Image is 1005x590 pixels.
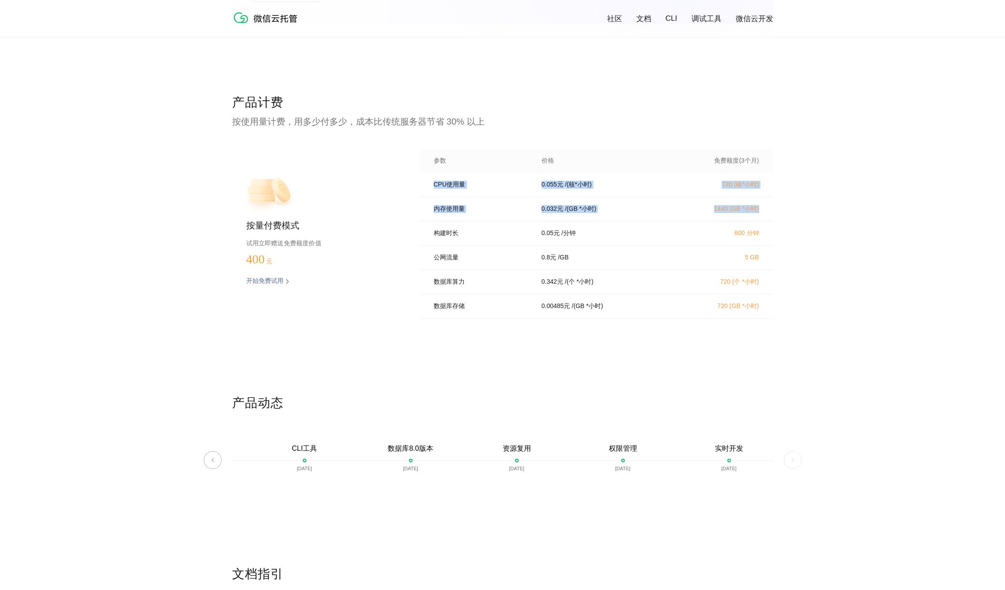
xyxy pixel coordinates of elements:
[736,14,773,24] a: 微信云开发
[681,205,759,213] p: 1440 (GB *小时)
[503,444,531,453] p: 资源复用
[542,302,570,310] p: 0.00485 元
[565,278,594,286] p: / (个 *小时)
[232,94,773,112] p: 产品计费
[692,14,722,24] a: 调试工具
[715,444,743,453] p: 实时开发
[565,181,592,189] p: / (核*小时)
[434,254,529,262] p: 公网流量
[609,444,637,453] p: 权限管理
[232,20,303,28] a: 微信云托管
[607,14,622,24] a: 社区
[558,254,569,262] p: / GB
[403,466,418,471] p: [DATE]
[434,229,529,237] p: 构建时长
[562,229,576,237] p: / 分钟
[232,115,773,128] p: 按使用量计费，用多少付多少，成本比传统服务器节省 30% 以上
[681,157,759,165] p: 免费额度(3个月)
[434,157,529,165] p: 参数
[509,466,524,471] p: [DATE]
[434,181,529,189] p: CPU使用量
[542,157,554,165] p: 价格
[681,181,759,189] p: 720 (核*小时)
[542,181,563,189] p: 0.055 元
[246,237,391,249] p: 试用立即赠送免费额度价值
[681,254,759,261] p: 5 GB
[246,252,290,266] p: 400
[721,466,737,471] p: [DATE]
[665,14,677,23] a: CLI
[297,466,312,471] p: [DATE]
[434,302,529,310] p: 数据库存储
[246,220,391,232] p: 按量付费模式
[434,205,529,213] p: 内存使用量
[542,205,563,213] p: 0.032 元
[681,229,759,237] p: 600 分钟
[572,302,603,310] p: / (GB *小时)
[434,278,529,286] p: 数据库算力
[542,254,556,262] p: 0.8 元
[615,466,631,471] p: [DATE]
[542,229,560,237] p: 0.05 元
[246,277,283,286] p: 开始免费试用
[565,205,596,213] p: / (GB *小时)
[232,566,773,583] p: 文档指引
[681,302,759,310] p: 720 (GB *小时)
[232,395,773,412] p: 产品动态
[388,444,433,453] p: 数据库8.0版本
[266,258,272,265] span: 元
[542,278,563,286] p: 0.342 元
[292,444,317,453] p: CLI工具
[636,14,651,24] a: 文档
[232,9,303,27] img: 微信云托管
[681,278,759,286] p: 720 (个 *小时)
